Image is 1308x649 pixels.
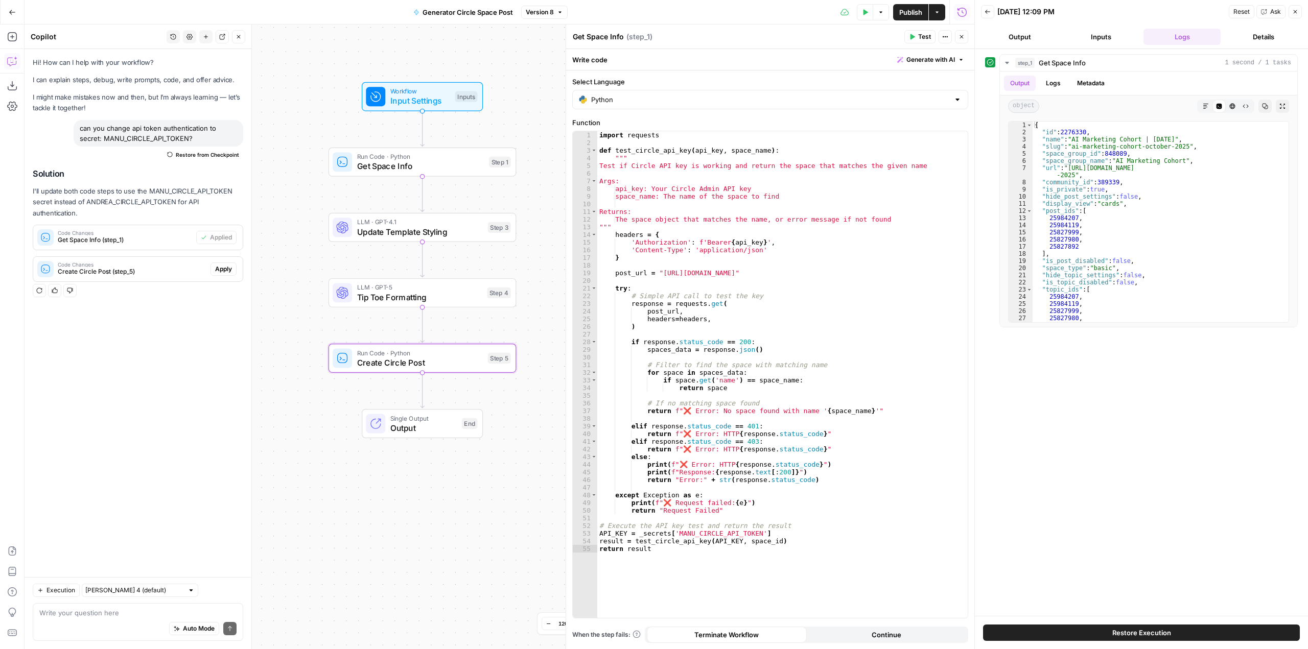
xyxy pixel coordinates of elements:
div: 9 [573,193,597,200]
span: Get Space Info [1039,58,1086,68]
span: Toggle code folding, rows 48 through 50 [591,491,597,499]
div: 19 [573,269,597,277]
span: Toggle code folding, rows 32 through 34 [591,369,597,376]
div: 20 [573,277,597,284]
div: Step 3 [488,222,511,233]
div: 35 [573,392,597,399]
span: Toggle code folding, rows 12 through 18 [1026,207,1032,214]
label: Function [572,117,968,128]
div: LLM · GPT-5Tip Toe FormattingStep 4 [329,278,517,307]
button: Inputs [1062,29,1139,45]
span: ( step_1 ) [626,32,652,42]
span: Update Template Styling [357,226,483,238]
span: 120% [558,619,573,628]
span: Create Circle Post (step_5) [58,267,206,276]
button: Logs [1143,29,1221,45]
div: 16 [1009,236,1033,243]
div: 17 [1009,243,1033,250]
span: Workflow [390,86,450,96]
div: 21 [573,284,597,292]
span: LLM · GPT-5 [357,282,482,292]
div: Step 1 [489,157,511,167]
div: 26 [1009,307,1033,315]
span: Single Output [390,413,457,423]
div: 12 [1009,207,1033,214]
span: Code Changes [58,230,192,235]
div: 7 [1009,164,1033,179]
div: 45 [573,468,597,476]
h2: Solution [33,169,243,179]
div: 28 [573,338,597,346]
div: 37 [573,407,597,415]
span: Generate with AI [906,55,955,64]
div: 51 [573,514,597,522]
p: I can explain steps, debug, write prompts, code, and offer advice. [33,75,243,85]
span: 1 second / 1 tasks [1225,58,1291,67]
div: 14 [573,231,597,238]
div: 4 [573,154,597,162]
div: 25 [1009,300,1033,307]
div: 5 [573,162,597,170]
g: Edge from start to step_1 [421,111,424,147]
div: 2 [573,139,597,147]
span: Apply [215,265,232,274]
div: 52 [573,522,597,530]
button: Test [904,30,936,43]
span: object [1008,100,1039,113]
div: 1 second / 1 tasks [1000,71,1297,327]
div: 41 [573,438,597,445]
div: 16 [573,246,597,254]
span: Toggle code folding, rows 7 through 13 [591,177,597,185]
button: Generator Circle Space Post [407,4,519,20]
div: 4 [1009,143,1033,150]
div: 31 [573,361,597,369]
div: 47 [573,484,597,491]
div: 13 [573,223,597,231]
button: 1 second / 1 tasks [1000,55,1297,71]
div: 21 [1009,272,1033,279]
div: Copilot [31,32,163,42]
button: Ask [1256,5,1286,18]
button: Applied [196,231,237,244]
div: 12 [573,215,597,223]
span: Publish [899,7,922,17]
div: 28 [1009,322,1033,329]
button: Output [1004,76,1036,91]
span: Run Code · Python [357,152,484,161]
span: Toggle code folding, rows 21 through 46 [591,284,597,292]
div: 32 [573,369,597,376]
span: Toggle code folding, rows 28 through 37 [591,338,597,346]
div: 18 [573,261,597,269]
span: Create Circle Post [357,356,483,369]
span: Version 8 [526,8,554,17]
span: LLM · GPT-4.1 [357,217,483,227]
span: Ask [1270,7,1281,16]
div: 53 [573,530,597,537]
div: 39 [573,422,597,430]
div: 3 [1009,136,1033,143]
div: 29 [573,346,597,353]
a: When the step fails: [572,630,641,639]
div: Step 5 [488,353,511,364]
div: 9 [1009,186,1033,193]
div: 19 [1009,257,1033,265]
span: Toggle code folding, rows 23 through 29 [1026,286,1032,293]
div: 11 [1009,200,1033,207]
div: 5 [1009,150,1033,157]
div: Run Code · PythonGet Space InfoStep 1 [329,148,517,177]
div: 26 [573,323,597,330]
span: Input Settings [390,95,450,107]
div: Run Code · PythonCreate Circle PostStep 5 [329,344,517,373]
span: Restore from Checkpoint [176,151,239,159]
button: Logs [1040,76,1067,91]
button: Output [981,29,1058,45]
span: Applied [210,233,232,242]
span: Toggle code folding, rows 33 through 34 [591,376,597,384]
div: 42 [573,445,597,453]
div: Step 4 [487,287,510,298]
div: 34 [573,384,597,392]
span: Get Space Info [357,160,484,173]
div: 14 [1009,222,1033,229]
g: Edge from step_5 to end [421,373,424,408]
div: Inputs [455,91,478,102]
